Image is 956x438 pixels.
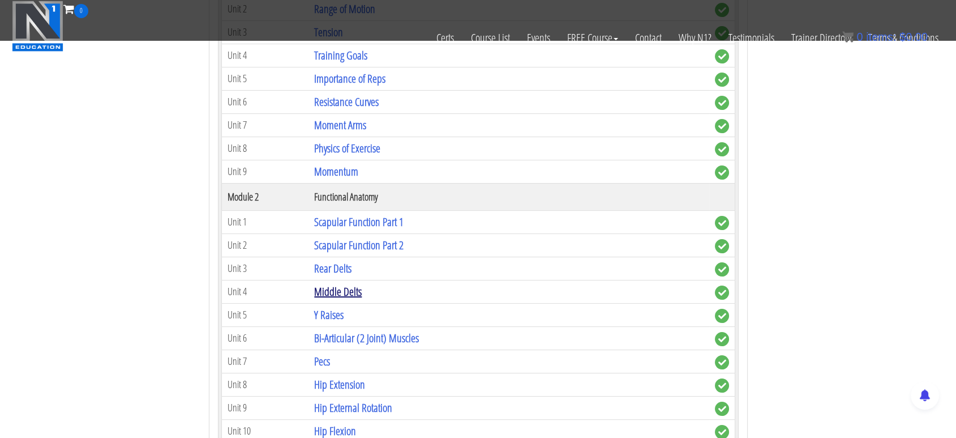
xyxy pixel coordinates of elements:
a: 0 items: $0.00 [842,31,928,43]
a: Scapular Function Part 2 [314,237,404,253]
td: Unit 8 [221,373,308,396]
span: complete [715,142,729,156]
a: Bi-Articular (2 Joint) Muscles [314,330,419,346]
span: complete [715,355,729,369]
img: icon11.png [842,31,854,42]
td: Unit 7 [221,350,308,373]
span: complete [715,216,729,230]
span: 0 [74,4,88,18]
span: complete [715,286,729,300]
a: Scapular Function Part 1 [314,214,404,229]
a: Hip External Rotation [314,400,392,415]
span: $ [899,31,906,43]
a: Pecs [314,354,330,369]
a: Course List [462,18,518,58]
a: Terms & Conditions [860,18,947,58]
td: Unit 2 [221,233,308,257]
a: Y Raises [314,307,344,322]
td: Unit 6 [221,90,308,113]
th: Functional Anatomy [308,183,709,210]
a: 0 [63,1,88,16]
span: complete [715,309,729,323]
span: complete [715,332,729,346]
span: 0 [856,31,863,43]
td: Unit 6 [221,326,308,350]
span: complete [715,262,729,277]
a: Testimonials [720,18,783,58]
span: complete [715,96,729,110]
span: complete [715,165,729,180]
td: Unit 5 [221,303,308,326]
a: Trainer Directory [783,18,860,58]
span: complete [715,119,729,133]
a: Hip Extension [314,377,365,392]
a: Certs [428,18,462,58]
td: Unit 7 [221,113,308,137]
a: Importance of Reps [314,71,385,86]
span: complete [715,239,729,253]
a: Training Goals [314,48,367,63]
img: n1-education [12,1,63,52]
td: Unit 9 [221,160,308,183]
span: complete [715,402,729,416]
a: Contact [627,18,670,58]
td: Unit 1 [221,210,308,233]
a: Middle Delts [314,284,362,299]
a: Rear Delts [314,261,351,276]
td: Unit 3 [221,257,308,280]
a: Moment Arms [314,117,366,133]
td: Unit 4 [221,280,308,303]
a: Why N1? [670,18,720,58]
a: Physics of Exercise [314,141,380,156]
a: Events [518,18,559,58]
span: complete [715,379,729,393]
a: Resistance Curves [314,94,379,109]
td: Unit 5 [221,67,308,90]
a: FREE Course [559,18,627,58]
td: Unit 9 [221,396,308,419]
span: items: [866,31,896,43]
bdi: 0.00 [899,31,928,43]
td: Unit 8 [221,137,308,160]
span: complete [715,73,729,87]
th: Module 2 [221,183,308,210]
a: Momentum [314,164,358,179]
